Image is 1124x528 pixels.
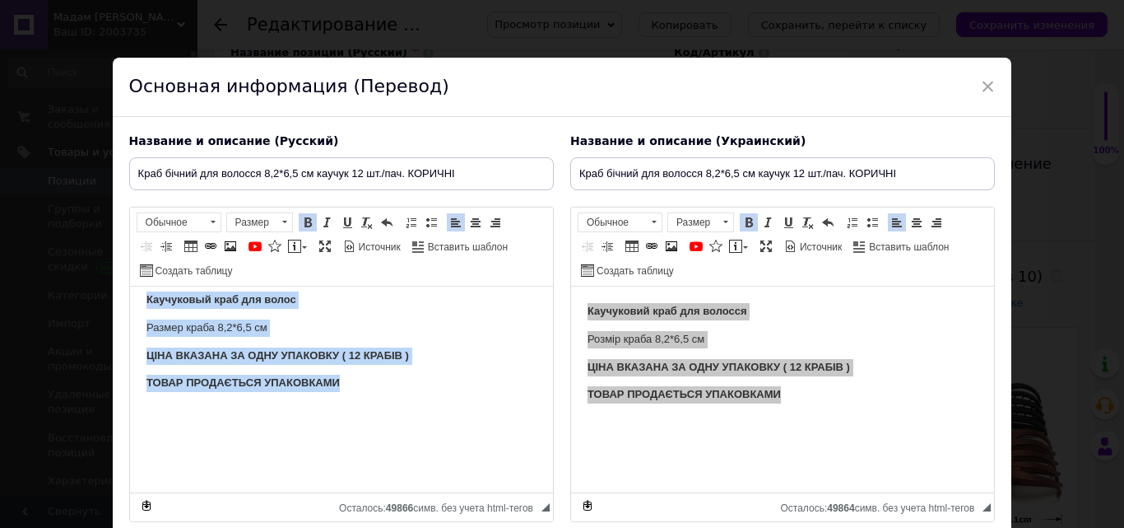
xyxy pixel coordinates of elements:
[594,264,674,278] span: Создать таблицу
[318,213,337,231] a: Курсив (Ctrl+I)
[341,237,403,255] a: Источник
[410,237,510,255] a: Вставить шаблон
[668,213,718,231] span: Размер
[221,237,239,255] a: Изображение
[246,237,264,255] a: Добавить видео с YouTube
[16,101,210,114] strong: ТОВАР ПРОДАЄТЬСЯ УПАКОВКАМИ
[202,237,220,255] a: Вставить/Редактировать ссылку (Ctrl+L)
[16,157,538,187] em: Купить заколки крабы для волос оптом по самым лучшим ценам можно в интернет-магазине "Мадам Брошк...
[16,74,279,86] strong: ЦІНА ВКАЗАНА ЗА ОДНУ УПАКОВКУ ( 12 КРАБІВ )
[623,237,641,255] a: Таблица
[578,237,597,255] a: Уменьшить отступ
[486,213,504,231] a: По правому краю
[780,498,982,514] div: Подсчет символов
[799,213,817,231] a: Убрать форматирование
[982,503,991,512] span: Перетащите для изменения размера
[358,213,376,231] a: Убрать форматирование
[157,237,175,255] a: Увеличить отступ
[338,213,356,231] a: Подчеркнутый (Ctrl+U)
[266,237,284,255] a: Вставить иконку
[182,237,200,255] a: Таблица
[129,134,339,147] span: Название и описание (Русский)
[137,213,221,232] a: Обычное
[819,213,837,231] a: Отменить (Ctrl+Z)
[757,237,775,255] a: Развернуть
[727,237,750,255] a: Вставить сообщение
[687,237,705,255] a: Добавить видео с YouTube
[662,237,680,255] a: Изображение
[578,261,676,279] a: Создать таблицу
[137,213,205,231] span: Обычное
[425,241,508,255] span: Вставить шаблон
[402,213,420,231] a: Вставить / удалить нумерованный список
[797,241,842,255] span: Источник
[286,237,309,255] a: Вставить сообщение
[137,237,156,255] a: Уменьшить отступ
[16,18,166,30] strong: Каучуковый краб для волос
[981,72,996,100] span: ×
[779,213,797,231] a: Подчеркнутый (Ctrl+U)
[422,213,440,231] a: Вставить / удалить маркированный список
[927,213,945,231] a: По правому краю
[299,213,317,231] a: Полужирный (Ctrl+B)
[578,213,662,232] a: Обычное
[378,213,396,231] a: Отменить (Ctrl+Z)
[541,503,550,512] span: Перетащите для изменения размера
[113,58,1012,117] div: Основная информация (Перевод)
[226,213,293,232] a: Размер
[843,213,862,231] a: Вставить / удалить нумерованный список
[863,213,881,231] a: Вставить / удалить маркированный список
[851,237,951,255] a: Вставить шаблон
[356,241,401,255] span: Источник
[571,287,994,493] iframe: Визуальный текстовый редактор, B1D0E3E3-AB9E-415A-A088-F746F08B1FBB
[137,261,235,279] a: Создать таблицу
[16,44,583,62] p: Размер краба 8,2*6,5 см
[707,237,725,255] a: Вставить иконку
[866,241,949,255] span: Вставить шаблон
[16,203,183,215] strong: Наш сайт
[888,213,906,231] a: По левому краю
[740,213,758,231] a: Полужирный (Ctrl+B)
[578,213,646,231] span: Обычное
[667,213,734,232] a: Размер
[643,237,661,255] a: Вставить/Редактировать ссылку (Ctrl+L)
[137,497,156,515] a: Сделать резервную копию сейчас
[578,497,597,515] a: Сделать резервную копию сейчас
[16,16,583,245] body: Визуальный текстовый редактор, A15CBC46-EBBF-4436-9BC4-A2D1B55728D3
[339,498,541,514] div: Подсчет символов
[598,237,616,255] a: Увеличить отступ
[570,134,806,147] span: Название и описание (Украинский)
[782,237,844,255] a: Источник
[447,213,465,231] a: По левому краю
[227,213,276,231] span: Размер
[66,203,183,215] a: [URL][DOMAIN_NAME]
[467,213,485,231] a: По центру
[130,287,553,493] iframe: Визуальный текстовый редактор, 46EDB427-1FE1-489E-89D7-EA224332DA82
[316,237,334,255] a: Развернуть
[386,502,413,514] span: 49866
[759,213,778,231] a: Курсив (Ctrl+I)
[908,213,926,231] a: По центру
[827,502,854,514] span: 49864
[153,264,233,278] span: Создать таблицу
